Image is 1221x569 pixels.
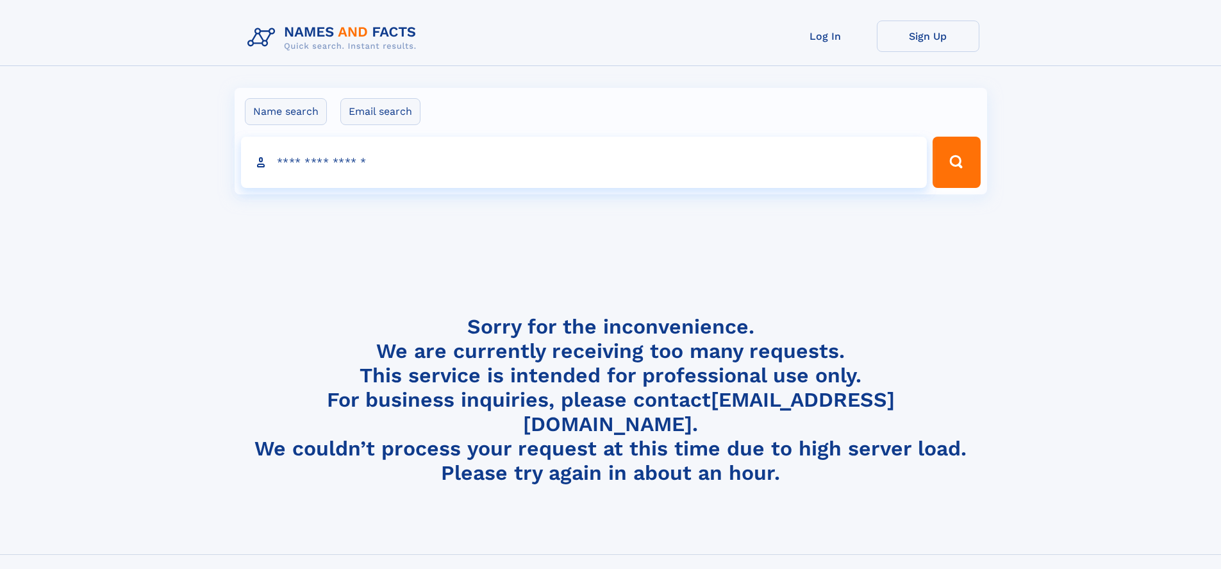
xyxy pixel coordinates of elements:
[933,137,980,188] button: Search Button
[242,21,427,55] img: Logo Names and Facts
[340,98,420,125] label: Email search
[241,137,927,188] input: search input
[774,21,877,52] a: Log In
[245,98,327,125] label: Name search
[242,314,979,486] h4: Sorry for the inconvenience. We are currently receiving too many requests. This service is intend...
[877,21,979,52] a: Sign Up
[523,387,895,436] a: [EMAIL_ADDRESS][DOMAIN_NAME]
